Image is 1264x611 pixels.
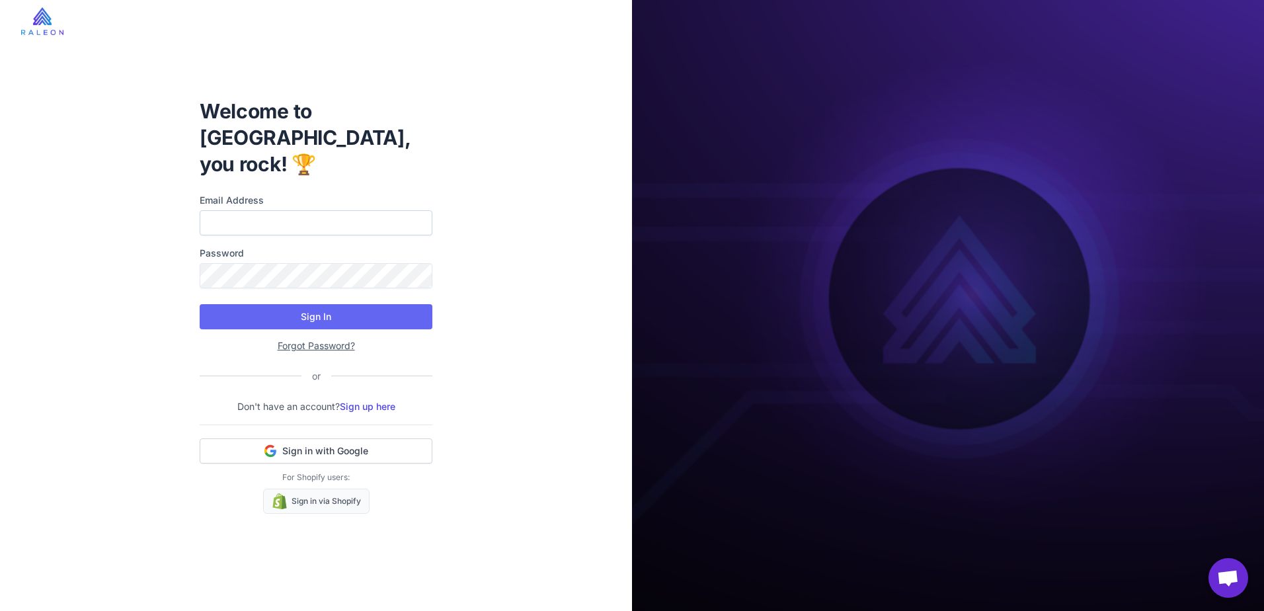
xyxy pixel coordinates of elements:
[1208,558,1248,598] a: Open chat
[263,489,370,514] a: Sign in via Shopify
[200,438,432,464] button: Sign in with Google
[200,471,432,483] p: For Shopify users:
[301,369,331,384] div: or
[200,304,432,329] button: Sign In
[282,444,368,458] span: Sign in with Google
[200,246,432,261] label: Password
[200,399,432,414] p: Don't have an account?
[340,401,395,412] a: Sign up here
[200,193,432,208] label: Email Address
[21,7,63,35] img: raleon-logo-whitebg.9aac0268.jpg
[200,98,432,177] h1: Welcome to [GEOGRAPHIC_DATA], you rock! 🏆
[278,340,355,351] a: Forgot Password?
